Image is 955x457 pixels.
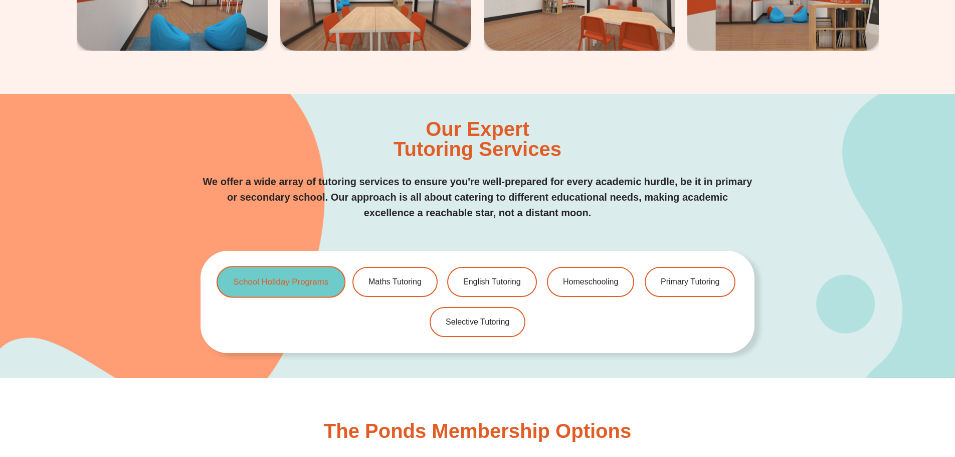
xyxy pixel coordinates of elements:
[463,278,521,286] span: English Tutoring
[324,421,631,441] h2: The Ponds Membership Options
[563,278,618,286] span: Homeschooling
[788,344,955,457] iframe: Chat Widget
[234,277,329,286] span: School Holiday Programs
[217,266,345,297] a: School Holiday Programs
[447,267,537,297] a: English Tutoring
[645,267,735,297] a: Primary Tutoring
[661,278,719,286] span: Primary Tutoring
[547,267,634,297] a: Homeschooling
[368,278,422,286] span: Maths Tutoring
[446,318,509,326] span: Selective Tutoring
[201,174,754,221] p: We offer a wide array of tutoring services to ensure you're well-prepared for every academic hurd...
[430,307,525,337] a: Selective Tutoring
[394,119,561,159] h2: Our Expert Tutoring Services
[352,267,438,297] a: Maths Tutoring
